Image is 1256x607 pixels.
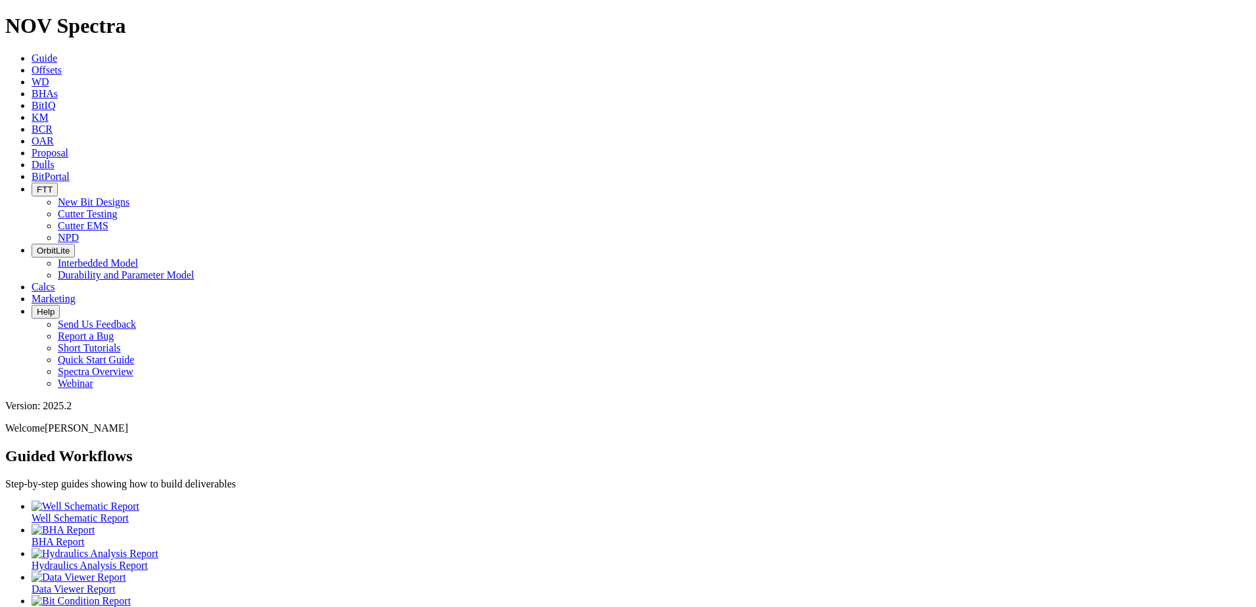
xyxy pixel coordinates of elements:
[32,548,1251,571] a: Hydraulics Analysis Report Hydraulics Analysis Report
[32,171,70,182] a: BitPortal
[58,354,134,365] a: Quick Start Guide
[58,208,118,219] a: Cutter Testing
[58,269,194,281] a: Durability and Parameter Model
[32,583,116,595] span: Data Viewer Report
[58,220,108,231] a: Cutter EMS
[32,76,49,87] a: WD
[5,422,1251,434] p: Welcome
[32,501,139,512] img: Well Schematic Report
[58,366,133,377] a: Spectra Overview
[32,100,55,111] a: BitIQ
[32,147,68,158] a: Proposal
[45,422,128,434] span: [PERSON_NAME]
[32,524,1251,547] a: BHA Report BHA Report
[5,14,1251,38] h1: NOV Spectra
[32,536,84,547] span: BHA Report
[32,135,54,146] a: OAR
[58,196,129,208] a: New Bit Designs
[32,560,148,571] span: Hydraulics Analysis Report
[32,501,1251,524] a: Well Schematic Report Well Schematic Report
[37,185,53,194] span: FTT
[32,572,126,583] img: Data Viewer Report
[58,258,138,269] a: Interbedded Model
[58,330,114,342] a: Report a Bug
[32,64,62,76] a: Offsets
[5,400,1251,412] div: Version: 2025.2
[32,53,57,64] a: Guide
[32,572,1251,595] a: Data Viewer Report Data Viewer Report
[58,232,79,243] a: NPD
[5,478,1251,490] p: Step-by-step guides showing how to build deliverables
[32,548,158,560] img: Hydraulics Analysis Report
[37,307,55,317] span: Help
[32,244,75,258] button: OrbitLite
[37,246,70,256] span: OrbitLite
[58,342,121,353] a: Short Tutorials
[32,512,129,524] span: Well Schematic Report
[32,183,58,196] button: FTT
[32,305,60,319] button: Help
[5,447,1251,465] h2: Guided Workflows
[32,293,76,304] a: Marketing
[32,595,131,607] img: Bit Condition Report
[58,378,93,389] a: Webinar
[32,281,55,292] a: Calcs
[58,319,136,330] a: Send Us Feedback
[32,124,53,135] a: BCR
[32,159,55,170] a: Dulls
[32,88,58,99] a: BHAs
[32,524,95,536] img: BHA Report
[32,112,49,123] a: KM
